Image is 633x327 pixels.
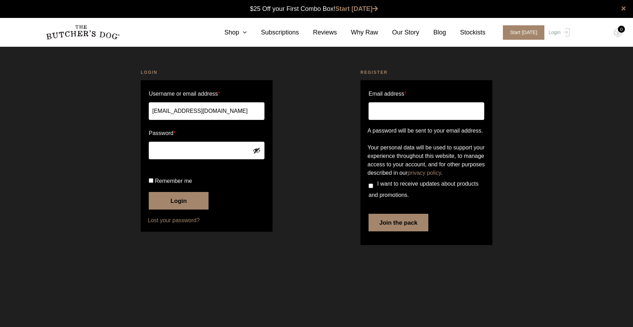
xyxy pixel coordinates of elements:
label: Username or email address [149,88,264,100]
a: Stockists [446,28,485,37]
button: Join the pack [369,214,428,231]
a: Login [547,25,570,40]
div: 0 [618,26,625,33]
a: Why Raw [337,28,378,37]
input: Remember me [149,178,153,183]
h2: Register [360,69,492,76]
span: Remember me [155,178,192,184]
p: Your personal data will be used to support your experience throughout this website, to manage acc... [367,143,485,177]
p: A password will be sent to your email address. [367,127,485,135]
a: Start [DATE] [496,25,547,40]
img: TBD_Cart-Empty.png [614,28,622,37]
label: Password [149,128,264,139]
span: I want to receive updates about products and promotions. [369,181,479,198]
h2: Login [141,69,273,76]
button: Login [149,192,209,210]
a: Blog [419,28,446,37]
a: Reviews [299,28,337,37]
a: privacy policy [408,170,441,176]
a: Start [DATE] [335,5,378,12]
a: close [621,4,626,13]
span: Start [DATE] [503,25,544,40]
a: Subscriptions [247,28,299,37]
input: I want to receive updates about products and promotions. [369,184,373,188]
a: Our Story [378,28,419,37]
label: Email address [369,88,407,100]
button: Show password [253,147,261,154]
a: Shop [210,28,247,37]
a: Lost your password? [148,216,266,225]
